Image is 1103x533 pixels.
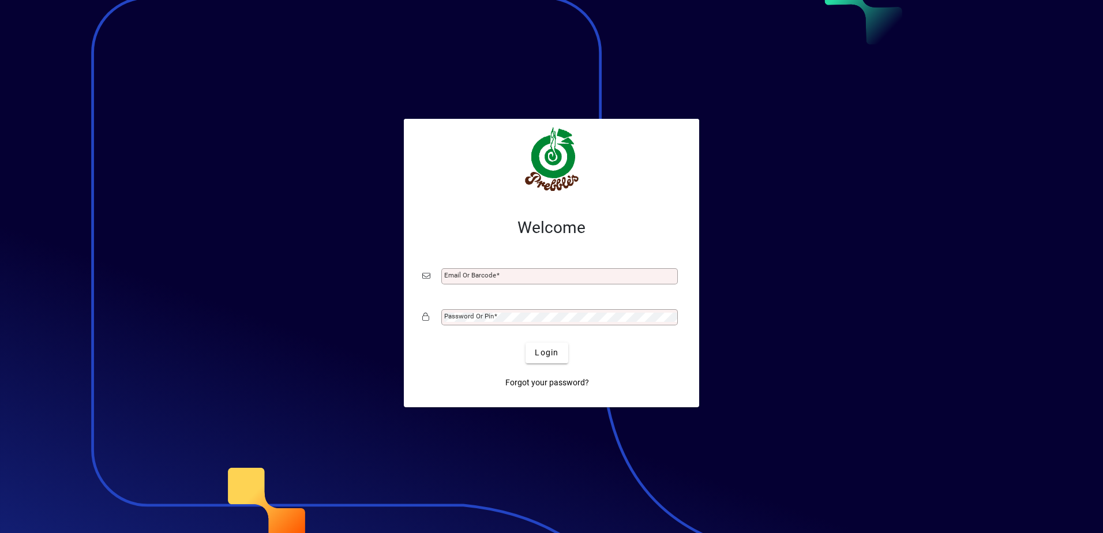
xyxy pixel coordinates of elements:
mat-label: Email or Barcode [444,271,496,279]
button: Login [526,343,568,363]
span: Forgot your password? [505,377,589,389]
mat-label: Password or Pin [444,312,494,320]
span: Login [535,347,558,359]
a: Forgot your password? [501,373,594,393]
h2: Welcome [422,218,681,238]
